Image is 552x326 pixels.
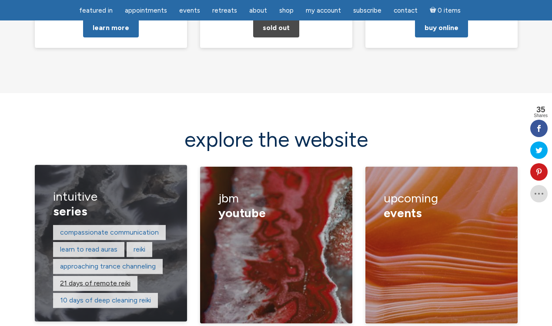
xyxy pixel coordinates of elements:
a: Sold Out [253,18,299,37]
span: featured in [79,7,113,14]
span: YouTube [218,205,266,220]
a: compassionate communication [60,228,159,236]
span: Shares [534,114,548,118]
span: Events [179,7,200,14]
a: My Account [301,2,346,19]
a: Shop [274,2,299,19]
span: Appointments [125,7,167,14]
a: Subscribe [348,2,387,19]
span: About [249,7,267,14]
span: Shop [279,7,294,14]
a: Cart0 items [425,1,466,19]
a: Contact [388,2,423,19]
a: 10 days of deep cleaning reiki [60,296,151,304]
span: 35 [534,106,548,114]
span: My Account [306,7,341,14]
i: Cart [430,7,438,14]
a: approaching trance channeling [60,262,156,270]
a: 21 days of remote reiki [60,279,130,287]
span: 0 items [438,7,461,14]
a: Retreats [207,2,242,19]
span: Contact [394,7,418,14]
h3: upcoming [384,185,499,226]
span: Subscribe [353,7,381,14]
a: About [244,2,272,19]
span: Retreats [212,7,237,14]
a: Learn More [83,18,139,37]
a: Events [174,2,205,19]
a: featured in [74,2,118,19]
a: learn to read auras [60,245,117,253]
span: series [53,204,87,218]
h3: JBM [218,185,334,226]
a: reiki [134,245,145,253]
a: Appointments [120,2,172,19]
span: events [384,205,422,220]
a: Buy Online [415,18,468,37]
h2: explore the website [35,128,518,151]
h3: Intuitive [53,183,168,225]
